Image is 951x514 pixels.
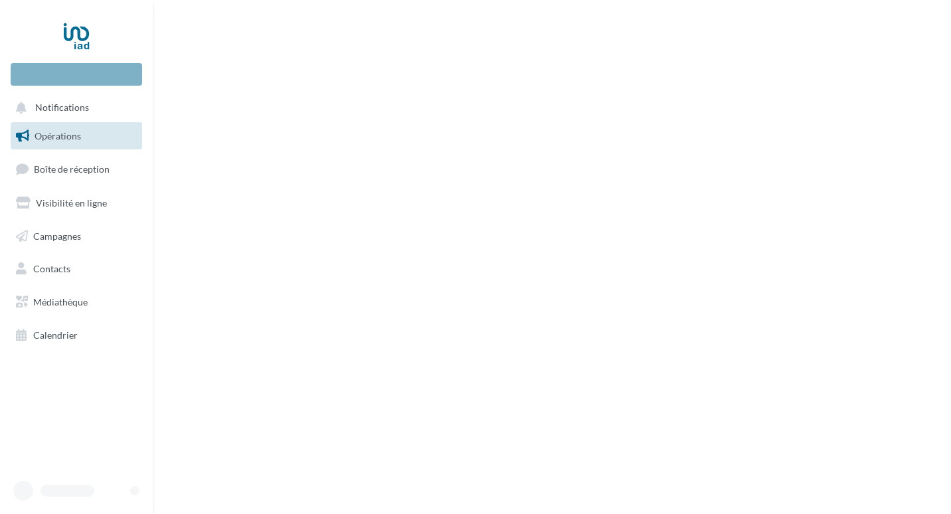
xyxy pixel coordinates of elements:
[35,130,81,141] span: Opérations
[33,263,70,274] span: Contacts
[33,329,78,341] span: Calendrier
[8,288,145,316] a: Médiathèque
[35,102,89,114] span: Notifications
[33,296,88,307] span: Médiathèque
[8,321,145,349] a: Calendrier
[8,189,145,217] a: Visibilité en ligne
[8,122,145,150] a: Opérations
[8,155,145,183] a: Boîte de réception
[33,230,81,241] span: Campagnes
[8,222,145,250] a: Campagnes
[36,197,107,209] span: Visibilité en ligne
[8,255,145,283] a: Contacts
[11,63,142,86] div: Nouvelle campagne
[34,163,110,175] span: Boîte de réception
